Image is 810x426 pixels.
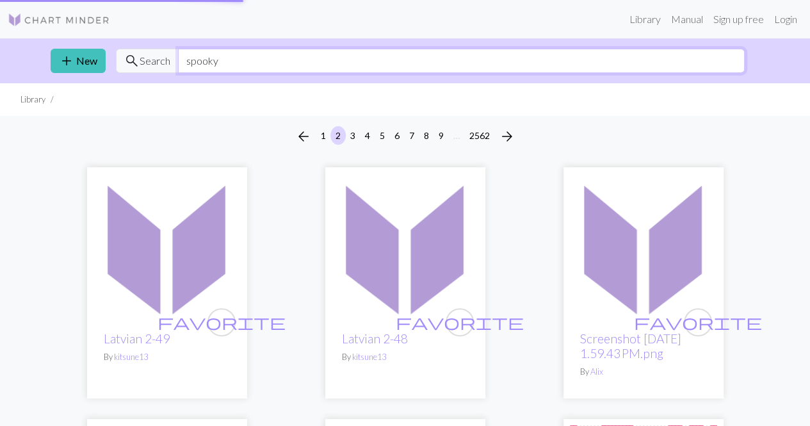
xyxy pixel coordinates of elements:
button: 9 [433,126,449,145]
button: favourite [684,308,712,336]
button: 4 [360,126,375,145]
a: Latvian 2-48 [332,240,479,252]
button: 6 [389,126,405,145]
button: 7 [404,126,419,145]
button: Previous [291,126,316,147]
a: Library [624,6,666,32]
button: 1 [316,126,331,145]
i: favourite [634,309,762,335]
button: favourite [207,308,236,336]
button: Next [494,126,520,147]
button: 2562 [464,126,495,145]
a: New [51,49,106,73]
img: Latvian 2-49 [93,174,241,321]
a: kitsune13 [352,352,386,362]
p: By [580,366,707,378]
span: arrow_back [296,127,311,145]
span: Search [140,53,170,69]
button: 5 [375,126,390,145]
i: favourite [396,309,524,335]
img: Logo [8,12,110,28]
nav: Page navigation [291,126,520,147]
span: add [59,52,74,70]
button: 2 [330,126,346,145]
img: Screenshot 2025-09-28 at 1.59.43 PM.png [570,174,717,321]
img: Latvian 2-48 [332,174,479,321]
i: Previous [296,129,311,144]
a: Login [769,6,802,32]
span: arrow_forward [499,127,515,145]
a: Latvian 2-49 [93,240,241,252]
button: 3 [345,126,360,145]
a: Latvian 2-49 [104,331,170,346]
span: favorite [396,312,524,332]
i: Next [499,129,515,144]
a: Manual [666,6,708,32]
span: favorite [634,312,762,332]
span: favorite [158,312,286,332]
span: search [124,52,140,70]
a: Latvian 2-48 [342,331,408,346]
a: Screenshot [DATE] 1.59.43 PM.png [580,331,681,361]
a: Sign up free [708,6,769,32]
i: favourite [158,309,286,335]
a: Screenshot 2025-09-28 at 1.59.43 PM.png [570,240,717,252]
p: By [342,351,469,363]
button: favourite [446,308,474,336]
button: 8 [419,126,434,145]
a: Alix [590,366,603,377]
p: By [104,351,231,363]
li: Library [20,94,45,106]
a: kitsune13 [114,352,148,362]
